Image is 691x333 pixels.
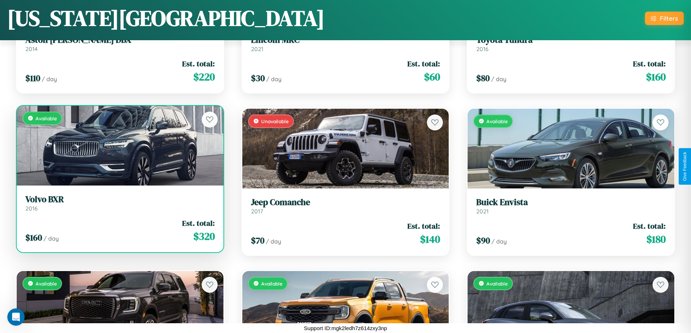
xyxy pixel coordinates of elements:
span: 2017 [251,208,263,215]
span: 2021 [476,208,489,215]
span: Est. total: [407,58,440,69]
span: Available [486,118,508,124]
span: 2016 [25,205,38,212]
span: $ 80 [476,72,490,84]
span: $ 60 [424,70,440,84]
span: 2016 [476,45,489,53]
span: / day [266,238,281,245]
span: Unavailable [261,118,289,124]
h3: Jeep Comanche [251,197,440,208]
div: Give Feedback [682,152,687,181]
span: 2021 [251,45,263,53]
span: $ 110 [25,72,40,84]
a: Volvo BXR2016 [25,194,215,212]
span: Available [36,115,57,121]
span: / day [491,238,507,245]
h3: Aston [PERSON_NAME] DBX [25,35,215,45]
span: $ 30 [251,72,265,84]
span: Est. total: [633,58,666,69]
span: $ 160 [646,70,666,84]
span: / day [44,235,59,242]
span: Est. total: [633,221,666,231]
button: Filters [645,12,684,25]
span: / day [42,75,57,83]
a: Jeep Comanche2017 [251,197,440,215]
span: / day [266,75,281,83]
span: Est. total: [407,221,440,231]
span: Available [486,280,508,287]
span: 2014 [25,45,38,53]
a: Lincoln MKC2021 [251,35,440,53]
span: $ 320 [193,229,215,243]
a: Toyota Tundra2016 [476,35,666,53]
span: Est. total: [182,58,215,69]
h3: Lincoln MKC [251,35,440,45]
span: Available [261,280,283,287]
div: Filters [660,14,678,22]
p: Support ID: mgk2ledh7z614zxy3np [304,323,387,333]
span: / day [491,75,506,83]
h3: Toyota Tundra [476,35,666,45]
span: $ 70 [251,234,264,246]
span: Available [36,280,57,287]
h3: Buick Envista [476,197,666,208]
span: Est. total: [182,218,215,228]
span: $ 220 [193,70,215,84]
span: $ 140 [420,232,440,246]
h3: Volvo BXR [25,194,215,205]
a: Buick Envista2021 [476,197,666,215]
a: Aston [PERSON_NAME] DBX2014 [25,35,215,53]
span: $ 90 [476,234,490,246]
span: $ 180 [646,232,666,246]
iframe: Intercom live chat [7,308,25,326]
h1: [US_STATE][GEOGRAPHIC_DATA] [7,3,325,33]
span: $ 160 [25,232,42,243]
